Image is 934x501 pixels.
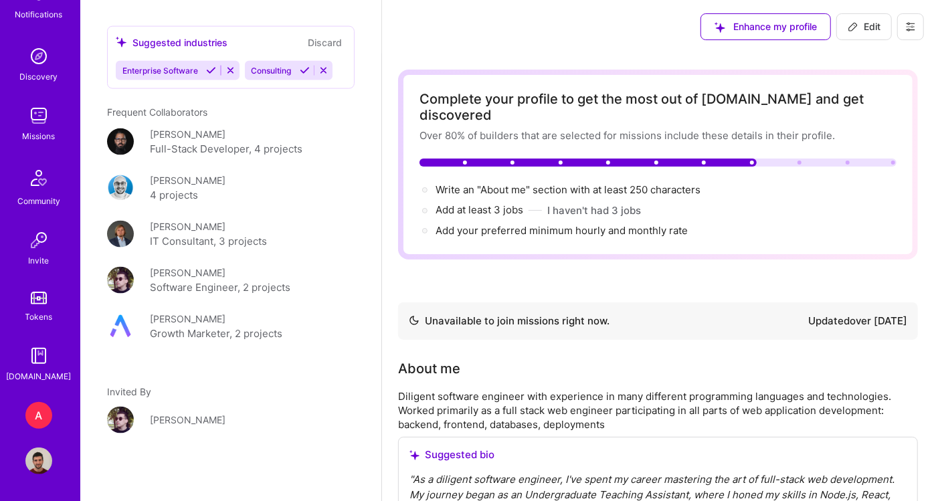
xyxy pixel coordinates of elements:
span: Edit [848,20,880,33]
div: Suggested bio [409,448,907,462]
img: teamwork [25,102,52,129]
span: Consulting [252,66,292,76]
img: discovery [25,43,52,70]
img: User Avatar [25,447,52,474]
a: User Avatar [22,447,56,474]
div: Tokens [25,310,53,324]
div: Invite [29,254,50,268]
div: [PERSON_NAME] [150,219,225,233]
div: A [25,402,52,429]
span: Add at least 3 jobs [436,203,523,216]
div: Unavailable to join missions right now. [409,313,610,329]
a: A [22,402,56,429]
a: User Avatar[PERSON_NAME]4 projects [107,173,355,203]
div: [PERSON_NAME] [150,312,225,326]
span: Enhance my profile [715,20,817,33]
i: Reject [225,66,236,76]
span: Invited By [107,386,151,397]
div: Notifications [15,7,63,21]
i: icon SuggestedTeams [116,37,127,48]
button: Edit [836,13,892,40]
div: Updated over [DATE] [808,313,907,329]
div: Diligent software engineer with experience in many different programming languages and technologi... [398,389,918,431]
div: Community [17,194,60,208]
div: Full-Stack Developer, 4 projects [150,141,302,157]
div: [PERSON_NAME] [150,127,225,141]
div: Over 80% of builders that are selected for missions include these details in their profile. [419,128,897,142]
i: icon SuggestedTeams [715,22,725,33]
img: User Avatar [107,128,134,155]
img: User Avatar [107,175,134,201]
div: [DOMAIN_NAME] [7,369,72,383]
i: Accept [300,66,310,76]
a: User Avatar[PERSON_NAME]IT Consultant, 3 projects [107,219,355,249]
img: Community [23,162,55,194]
a: User Avatar[PERSON_NAME]Full-Stack Developer, 4 projects [107,127,355,157]
i: icon SuggestedTeams [409,450,419,460]
span: Enterprise Software [122,66,198,76]
img: Availability [409,315,419,326]
button: I haven't had 3 jobs [547,203,641,217]
img: guide book [25,342,52,369]
div: Complete your profile to get the most out of [DOMAIN_NAME] and get discovered [419,91,897,123]
div: [PERSON_NAME] [150,266,225,280]
div: Missions [23,129,56,143]
a: User Avatar[PERSON_NAME]Growth Marketer, 2 projects [107,312,355,342]
span: Frequent Collaborators [107,106,207,118]
button: Discard [304,35,346,50]
div: [PERSON_NAME] [150,173,225,187]
i: Accept [206,66,216,76]
i: Reject [318,66,329,76]
img: User Avatar [107,221,134,247]
img: tokens [31,292,47,304]
img: User Avatar [107,313,134,340]
img: Invite [25,227,52,254]
div: Discovery [20,70,58,84]
button: Enhance my profile [700,13,831,40]
span: Add your preferred minimum hourly and monthly rate [436,224,688,237]
div: Suggested industries [116,35,227,49]
div: 4 projects [150,187,198,203]
span: Write an "About me" section with at least 250 characters [436,183,703,196]
a: User Avatar[PERSON_NAME] [107,407,355,433]
div: IT Consultant, 3 projects [150,233,267,249]
img: User Avatar [107,407,134,433]
div: Software Engineer, 2 projects [150,280,290,296]
div: [PERSON_NAME] [150,413,225,427]
div: About me [398,359,460,379]
a: User Avatar[PERSON_NAME]Software Engineer, 2 projects [107,266,355,296]
img: User Avatar [107,267,134,294]
div: Growth Marketer, 2 projects [150,326,282,342]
